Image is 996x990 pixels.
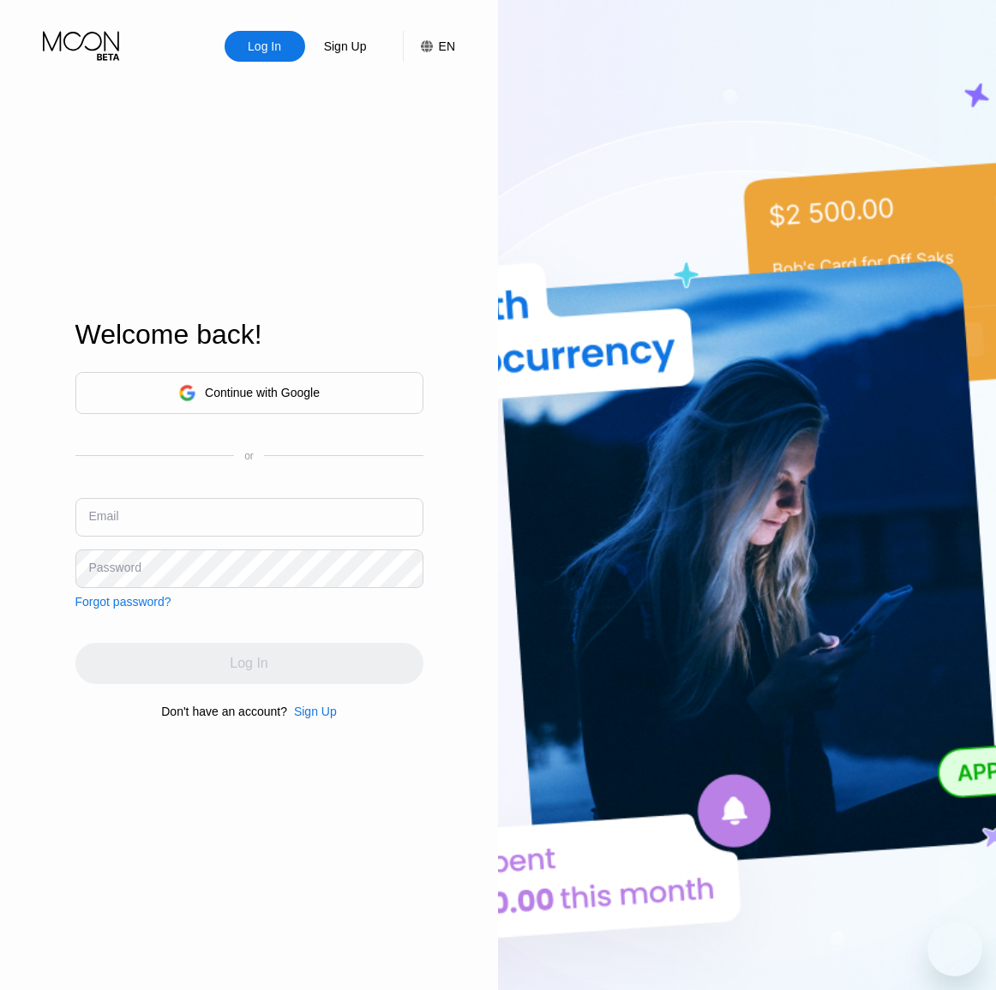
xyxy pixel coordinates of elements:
[89,509,119,523] div: Email
[927,921,982,976] iframe: Кнопка запуска окна обмена сообщениями
[75,595,171,609] div: Forgot password?
[246,38,283,55] div: Log In
[403,31,455,62] div: EN
[75,372,423,414] div: Continue with Google
[322,38,369,55] div: Sign Up
[75,319,423,351] div: Welcome back!
[305,31,386,62] div: Sign Up
[294,705,337,718] div: Sign Up
[244,450,254,462] div: or
[205,386,320,399] div: Continue with Google
[287,705,337,718] div: Sign Up
[225,31,305,62] div: Log In
[89,561,141,574] div: Password
[161,705,287,718] div: Don't have an account?
[439,39,455,53] div: EN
